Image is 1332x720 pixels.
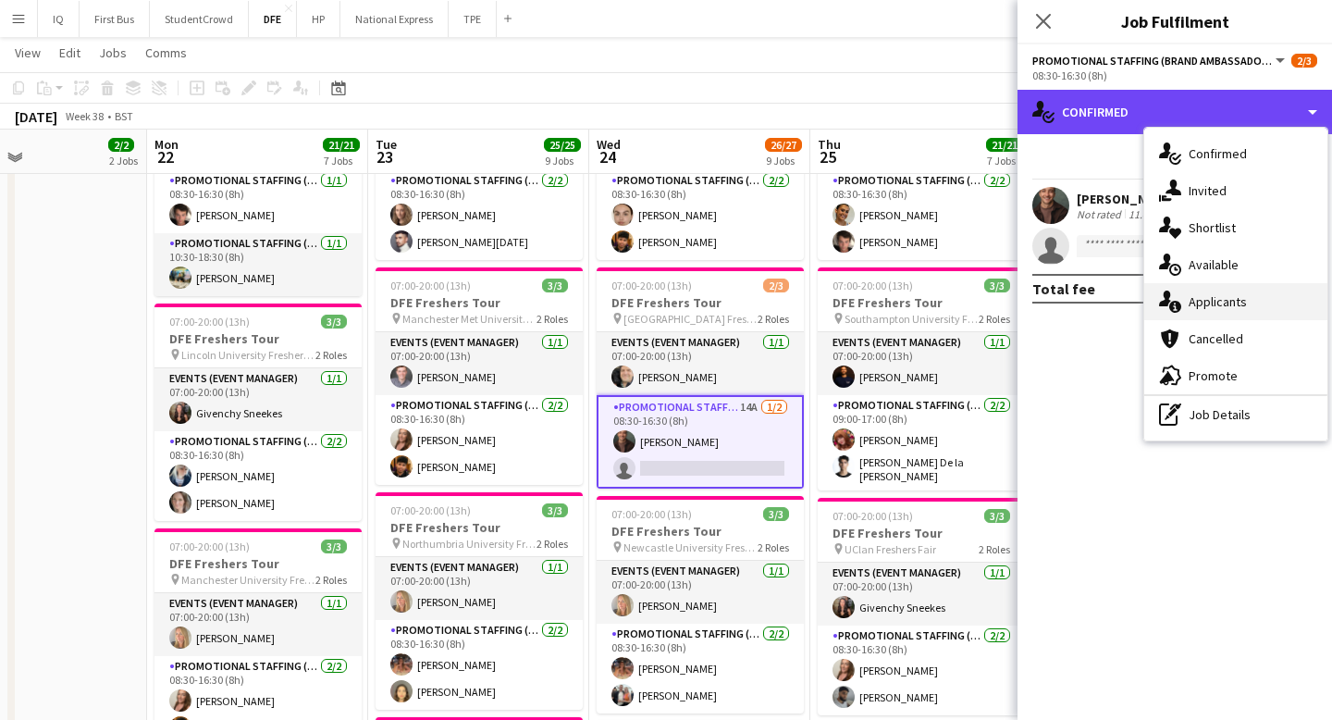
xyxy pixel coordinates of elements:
[38,1,80,37] button: IQ
[594,146,621,168] span: 24
[1032,279,1095,298] div: Total fee
[249,1,297,37] button: DFE
[818,294,1025,311] h3: DFE Freshers Tour
[766,154,801,168] div: 9 Jobs
[597,395,804,489] app-card-role: Promotional Staffing (Brand Ambassadors)14A1/208:30-16:30 (8h)[PERSON_NAME]
[154,170,362,233] app-card-role: Promotional Staffing (Brand Ambassadors)1/108:30-16:30 (8h)[PERSON_NAME]
[92,41,134,65] a: Jobs
[597,523,804,540] h3: DFE Freshers Tour
[150,1,249,37] button: StudentCrowd
[818,626,1025,715] app-card-role: Promotional Staffing (Brand Ambassadors)2/208:30-16:30 (8h)[PERSON_NAME][PERSON_NAME]
[597,267,804,489] app-job-card: 07:00-20:00 (13h)2/3DFE Freshers Tour [GEOGRAPHIC_DATA] Freshers Fair2 RolesEvents (Event Manager...
[597,624,804,714] app-card-role: Promotional Staffing (Brand Ambassadors)2/208:30-16:30 (8h)[PERSON_NAME][PERSON_NAME]
[390,279,471,292] span: 07:00-20:00 (13h)
[758,312,789,326] span: 2 Roles
[818,395,1025,490] app-card-role: Promotional Staffing (Brand Ambassadors)2/209:00-17:00 (8h)[PERSON_NAME][PERSON_NAME] De la [PERS...
[138,41,194,65] a: Comms
[1189,293,1247,310] span: Applicants
[315,348,347,362] span: 2 Roles
[623,540,758,554] span: Newcastle University Freshers Fair
[979,542,1010,556] span: 2 Roles
[376,136,397,153] span: Tue
[1077,207,1125,221] div: Not rated
[376,620,583,710] app-card-role: Promotional Staffing (Brand Ambassadors)2/208:30-16:30 (8h)[PERSON_NAME][PERSON_NAME]
[181,573,315,587] span: Manchester University Freshers Fair
[376,170,583,260] app-card-role: Promotional Staffing (Brand Ambassadors)2/208:30-16:30 (8h)[PERSON_NAME][PERSON_NAME][DATE]
[1144,396,1327,433] div: Job Details
[154,330,362,347] h3: DFE Freshers Tour
[154,431,362,521] app-card-role: Promotional Staffing (Brand Ambassadors)2/208:30-16:30 (8h)[PERSON_NAME][PERSON_NAME]
[449,1,497,37] button: TPE
[1189,219,1236,236] span: Shortlist
[984,279,1010,292] span: 3/3
[597,170,804,260] app-card-role: Promotional Staffing (Brand Ambassadors)2/208:30-16:30 (8h)[PERSON_NAME][PERSON_NAME]
[818,525,1025,541] h3: DFE Freshers Tour
[402,537,536,551] span: Northumbria University Freshers Fair
[986,138,1023,152] span: 21/21
[536,312,568,326] span: 2 Roles
[832,509,913,523] span: 07:00-20:00 (13h)
[765,138,802,152] span: 26/27
[1077,191,1189,207] div: [PERSON_NAME]
[108,138,134,152] span: 2/2
[763,279,789,292] span: 2/3
[623,312,758,326] span: [GEOGRAPHIC_DATA] Freshers Fair
[115,109,133,123] div: BST
[373,146,397,168] span: 23
[611,507,692,521] span: 07:00-20:00 (13h)
[818,267,1025,490] div: 07:00-20:00 (13h)3/3DFE Freshers Tour Southampton University Freshers Fair2 RolesEvents (Event Ma...
[597,136,621,153] span: Wed
[758,540,789,554] span: 2 Roles
[169,315,250,329] span: 07:00-20:00 (13h)
[1291,54,1317,68] span: 2/3
[324,154,359,168] div: 7 Jobs
[61,109,107,123] span: Week 38
[376,294,583,311] h3: DFE Freshers Tour
[1189,367,1238,384] span: Promote
[597,496,804,714] app-job-card: 07:00-20:00 (13h)3/3DFE Freshers Tour Newcastle University Freshers Fair2 RolesEvents (Event Mana...
[597,332,804,395] app-card-role: Events (Event Manager)1/107:00-20:00 (13h)[PERSON_NAME]
[181,348,315,362] span: Lincoln University Freshers Fair
[154,136,179,153] span: Mon
[154,233,362,296] app-card-role: Promotional Staffing (Brand Ambassadors)1/110:30-18:30 (8h)[PERSON_NAME]
[376,557,583,620] app-card-role: Events (Event Manager)1/107:00-20:00 (13h)[PERSON_NAME]
[80,1,150,37] button: First Bus
[845,542,936,556] span: UClan Freshers Fair
[597,294,804,311] h3: DFE Freshers Tour
[984,509,1010,523] span: 3/3
[154,368,362,431] app-card-role: Events (Event Manager)1/107:00-20:00 (13h)Givenchy Sneekes
[99,44,127,61] span: Jobs
[818,136,841,153] span: Thu
[1032,54,1288,68] button: Promotional Staffing (Brand Ambassadors)
[544,138,581,152] span: 25/25
[1189,256,1239,273] span: Available
[376,492,583,710] app-job-card: 07:00-20:00 (13h)3/3DFE Freshers Tour Northumbria University Freshers Fair2 RolesEvents (Event Ma...
[1189,145,1247,162] span: Confirmed
[376,267,583,485] app-job-card: 07:00-20:00 (13h)3/3DFE Freshers Tour Manchester Met University Freshers Fair2 RolesEvents (Event...
[1017,9,1332,33] h3: Job Fulfilment
[340,1,449,37] button: National Express
[297,1,340,37] button: HP
[536,537,568,551] span: 2 Roles
[545,154,580,168] div: 9 Jobs
[818,332,1025,395] app-card-role: Events (Event Manager)1/107:00-20:00 (13h)[PERSON_NAME]
[542,279,568,292] span: 3/3
[832,279,913,292] span: 07:00-20:00 (13h)
[402,312,536,326] span: Manchester Met University Freshers Fair
[376,395,583,485] app-card-role: Promotional Staffing (Brand Ambassadors)2/208:30-16:30 (8h)[PERSON_NAME][PERSON_NAME]
[376,519,583,536] h3: DFE Freshers Tour
[818,498,1025,715] app-job-card: 07:00-20:00 (13h)3/3DFE Freshers Tour UClan Freshers Fair2 RolesEvents (Event Manager)1/107:00-20...
[763,507,789,521] span: 3/3
[52,41,88,65] a: Edit
[597,561,804,624] app-card-role: Events (Event Manager)1/107:00-20:00 (13h)[PERSON_NAME]
[59,44,80,61] span: Edit
[611,279,692,292] span: 07:00-20:00 (13h)
[1125,207,1166,221] div: 11.4km
[1017,90,1332,134] div: Confirmed
[154,593,362,656] app-card-role: Events (Event Manager)1/107:00-20:00 (13h)[PERSON_NAME]
[315,573,347,587] span: 2 Roles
